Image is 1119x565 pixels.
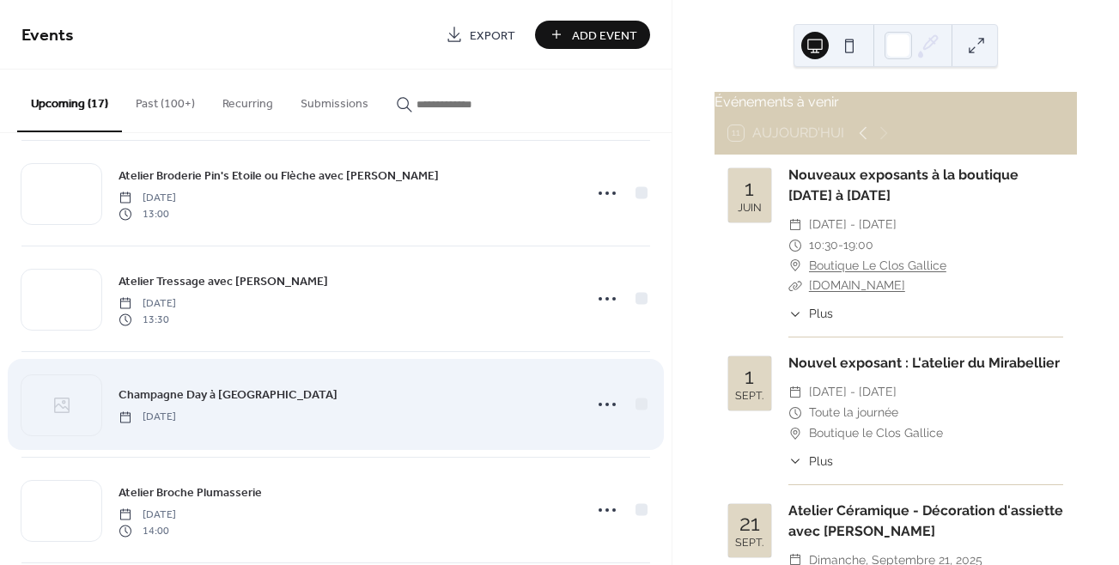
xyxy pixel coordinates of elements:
[119,507,176,523] span: [DATE]
[788,403,802,423] div: ​
[119,271,328,291] a: Atelier Tressage avec [PERSON_NAME]
[788,215,802,235] div: ​
[788,256,802,276] div: ​
[433,21,528,49] a: Export
[715,92,1077,112] div: Événements à venir
[788,502,1063,539] a: Atelier Céramique - Décoration d'assiette avec [PERSON_NAME]
[119,312,176,327] span: 13:30
[119,386,338,404] span: Champagne Day à [GEOGRAPHIC_DATA]
[838,235,843,256] span: -
[809,382,897,403] span: [DATE] - [DATE]
[287,70,382,131] button: Submissions
[809,215,897,235] span: [DATE] - [DATE]
[788,423,802,444] div: ​
[809,235,838,256] span: 10:30
[809,278,905,292] a: [DOMAIN_NAME]
[119,523,176,538] span: 14:00
[735,391,763,402] div: sept.
[470,27,515,45] span: Export
[809,256,946,276] a: Boutique Le Clos Gallice
[119,191,176,206] span: [DATE]
[788,453,833,471] button: ​Plus
[209,70,287,131] button: Recurring
[122,70,209,131] button: Past (100+)
[119,385,338,404] a: Champagne Day à [GEOGRAPHIC_DATA]
[119,410,176,425] span: [DATE]
[745,366,754,387] div: 1
[809,423,943,444] span: Boutique le Clos Gallice
[788,353,1063,374] div: Nouvel exposant : L'atelier du Mirabellier
[739,513,760,534] div: 21
[119,167,439,185] span: Atelier Broderie Pin's Etoile ou Flèche avec [PERSON_NAME]
[788,167,1019,204] a: Nouveaux exposants à la boutique [DATE] à [DATE]
[119,273,328,291] span: Atelier Tressage avec [PERSON_NAME]
[843,235,873,256] span: 19:00
[735,538,763,549] div: sept.
[809,305,833,323] span: Plus
[788,453,802,471] div: ​
[745,178,754,199] div: 1
[21,19,74,52] span: Events
[788,382,802,403] div: ​
[788,276,802,296] div: ​
[119,206,176,222] span: 13:00
[535,21,650,49] button: Add Event
[119,483,262,502] a: Atelier Broche Plumasserie
[788,235,802,256] div: ​
[809,453,833,471] span: Plus
[788,305,833,323] button: ​Plus
[119,484,262,502] span: Atelier Broche Plumasserie
[119,296,176,312] span: [DATE]
[788,305,802,323] div: ​
[119,166,439,185] a: Atelier Broderie Pin's Etoile ou Flèche avec [PERSON_NAME]
[17,70,122,132] button: Upcoming (17)
[738,203,762,214] div: juin
[809,403,898,423] span: Toute la journée
[572,27,637,45] span: Add Event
